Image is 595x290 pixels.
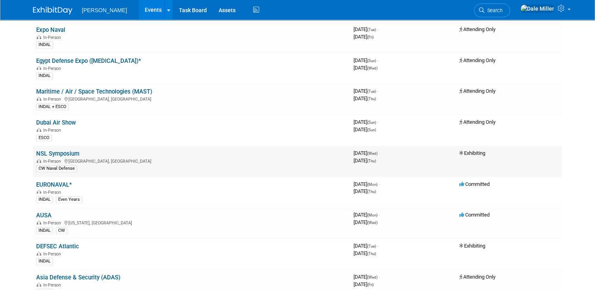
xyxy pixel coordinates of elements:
[33,7,72,15] img: ExhibitDay
[367,89,376,94] span: (Tue)
[377,57,378,63] span: -
[367,35,374,39] span: (Fri)
[377,119,378,125] span: -
[36,88,152,95] a: Maritime / Air / Space Technologies (MAST)
[36,274,120,281] a: Asia Defense & Security (ADAS)
[56,227,67,234] div: CW
[354,34,374,40] span: [DATE]
[377,26,378,32] span: -
[379,274,380,280] span: -
[459,88,496,94] span: Attending Only
[367,120,376,125] span: (Sun)
[354,181,380,187] span: [DATE]
[459,150,485,156] span: Exhibiting
[354,127,376,132] span: [DATE]
[379,212,380,218] span: -
[36,196,53,203] div: INDAL
[377,88,378,94] span: -
[37,97,41,101] img: In-Person Event
[367,213,378,217] span: (Mon)
[56,196,82,203] div: Even Years
[354,158,376,163] span: [DATE]
[43,190,63,195] span: In-Person
[377,243,378,249] span: -
[354,281,374,287] span: [DATE]
[37,128,41,132] img: In-Person Event
[367,97,376,101] span: (Thu)
[43,97,63,102] span: In-Person
[36,119,76,126] a: Dubai Air Show
[37,251,41,255] img: In-Person Event
[36,212,52,219] a: AUSA
[484,7,503,13] span: Search
[459,119,496,125] span: Attending Only
[37,66,41,70] img: In-Person Event
[354,88,378,94] span: [DATE]
[367,151,378,156] span: (Wed)
[37,190,41,194] img: In-Person Event
[354,212,380,218] span: [DATE]
[367,220,378,225] span: (Wed)
[43,159,63,164] span: In-Person
[36,72,53,79] div: INDAL
[37,283,41,286] img: In-Person Event
[43,66,63,71] span: In-Person
[354,65,378,71] span: [DATE]
[82,7,127,13] span: [PERSON_NAME]
[379,181,380,187] span: -
[367,244,376,248] span: (Tue)
[354,57,378,63] span: [DATE]
[43,283,63,288] span: In-Person
[520,4,554,13] img: Dale Miller
[36,258,53,265] div: INDAL
[354,119,378,125] span: [DATE]
[354,250,376,256] span: [DATE]
[459,212,490,218] span: Committed
[36,219,347,226] div: [US_STATE], [GEOGRAPHIC_DATA]
[43,251,63,257] span: In-Person
[36,57,141,64] a: Egypt Defense Expo ([MEDICAL_DATA])*
[367,275,378,279] span: (Wed)
[36,243,79,250] a: DEFSEC Atlantic
[367,182,378,187] span: (Mon)
[354,274,380,280] span: [DATE]
[459,274,496,280] span: Attending Only
[36,150,79,157] a: NSL Symposium
[36,181,72,188] a: EURONAVAL*
[459,26,496,32] span: Attending Only
[459,243,485,249] span: Exhibiting
[43,128,63,133] span: In-Person
[354,188,376,194] span: [DATE]
[354,219,378,225] span: [DATE]
[43,35,63,40] span: In-Person
[37,159,41,163] img: In-Person Event
[36,103,69,110] div: INDAL + ESCO
[36,158,347,164] div: [GEOGRAPHIC_DATA], [GEOGRAPHIC_DATA]
[354,150,380,156] span: [DATE]
[354,243,378,249] span: [DATE]
[36,95,347,102] div: [GEOGRAPHIC_DATA], [GEOGRAPHIC_DATA]
[474,4,510,17] a: Search
[367,128,376,132] span: (Sun)
[367,283,374,287] span: (Fri)
[459,181,490,187] span: Committed
[367,251,376,256] span: (Thu)
[379,150,380,156] span: -
[367,189,376,194] span: (Thu)
[354,95,376,101] span: [DATE]
[367,28,376,32] span: (Tue)
[367,66,378,70] span: (Wed)
[367,59,376,63] span: (Sun)
[354,26,378,32] span: [DATE]
[367,159,376,163] span: (Thu)
[37,35,41,39] img: In-Person Event
[36,134,52,141] div: ESCO
[37,220,41,224] img: In-Person Event
[36,41,53,48] div: INDAL
[459,57,496,63] span: Attending Only
[36,26,65,33] a: Expo Naval
[43,220,63,226] span: In-Person
[36,227,53,234] div: INDAL
[36,165,77,172] div: CW Naval Defense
